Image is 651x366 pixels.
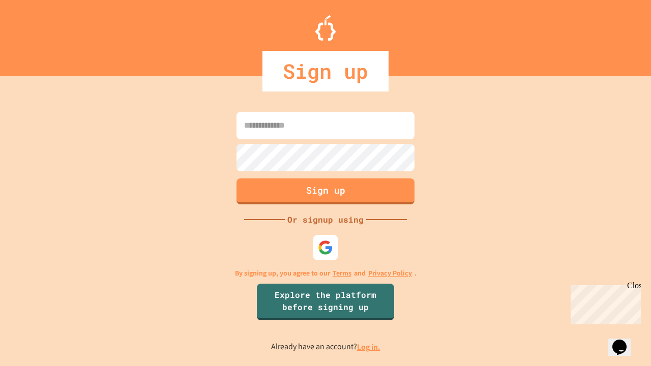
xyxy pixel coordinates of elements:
[368,268,412,279] a: Privacy Policy
[271,341,380,353] p: Already have an account?
[236,178,415,204] button: Sign up
[608,325,641,356] iframe: chat widget
[285,213,366,226] div: Or signup using
[315,15,336,41] img: Logo.svg
[4,4,70,65] div: Chat with us now!Close
[567,281,641,324] iframe: chat widget
[262,51,389,91] div: Sign up
[357,342,380,352] a: Log in.
[235,268,417,279] p: By signing up, you agree to our and .
[257,284,394,320] a: Explore the platform before signing up
[318,240,333,255] img: google-icon.svg
[333,268,351,279] a: Terms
